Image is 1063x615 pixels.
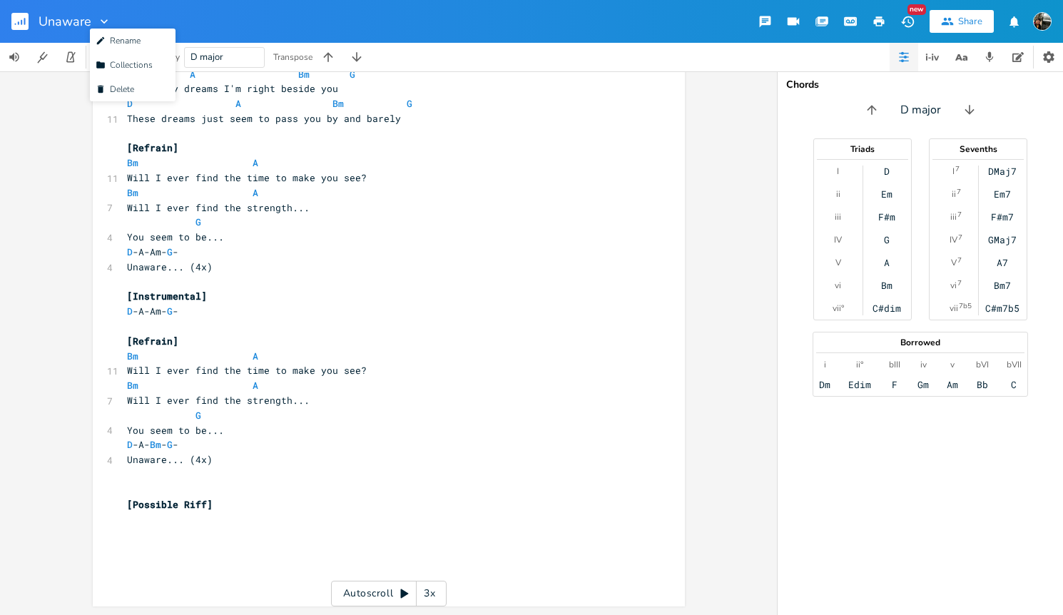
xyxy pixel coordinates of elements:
span: Unaware... (4x) [127,260,213,273]
span: [Refrain] [127,335,178,347]
div: v [950,359,955,370]
div: Bm [881,280,892,291]
span: A [253,186,258,199]
span: Will I ever find the time to make you see? [127,364,367,377]
div: Em7 [994,188,1011,200]
span: A [253,379,258,392]
span: [Instrumental] [127,290,207,303]
span: You seem to be... [127,230,224,243]
div: C [1011,379,1017,390]
div: Chords [786,80,1054,90]
sup: 7 [957,255,962,266]
div: F#m [878,211,895,223]
button: New [893,9,922,34]
div: Share [958,15,982,28]
div: iii [835,211,841,223]
span: Bm [332,97,344,110]
sup: 7 [955,163,960,175]
div: Triads [814,145,911,153]
div: F#m7 [991,211,1014,223]
sup: 7 [957,209,962,220]
span: -A-Am- - [127,245,178,258]
span: You seem to be... [127,424,224,437]
div: vii° [833,303,844,314]
span: Bm [298,68,310,81]
span: Bm [127,156,138,169]
sup: 7 [957,186,961,198]
span: D [127,97,133,110]
div: Gm [917,379,929,390]
div: G [884,234,890,245]
div: i [824,359,826,370]
sup: 7b5 [959,300,972,312]
div: ii° [856,359,863,370]
span: A [235,97,241,110]
div: Edim [848,379,871,390]
span: Will I ever find the strength... [127,394,310,407]
span: Bm [150,438,161,451]
span: Rename [96,36,141,46]
div: vi [835,280,841,291]
div: 3x [417,581,442,606]
span: Bm [127,350,138,362]
div: Bm7 [994,280,1011,291]
div: bVII [1007,359,1022,370]
span: A [190,68,195,81]
div: vii [950,303,958,314]
button: Share [930,10,994,33]
sup: 7 [957,278,962,289]
span: A [253,350,258,362]
div: IV [950,234,957,245]
div: I [837,166,839,177]
div: C#dim [873,303,901,314]
span: Delete [96,84,134,94]
div: V [951,257,957,268]
span: Collections [96,60,153,70]
div: C#m7b5 [985,303,1019,314]
span: G [350,68,355,81]
div: ii [952,188,956,200]
sup: 7 [958,232,962,243]
div: Transpose [273,53,312,61]
span: G [195,215,201,228]
div: iv [920,359,927,370]
div: Borrowed [813,338,1027,347]
span: -A-Am- - [127,305,178,317]
div: ii [836,188,840,200]
span: G [167,438,173,451]
span: G [167,305,173,317]
div: D [884,166,890,177]
span: D major [190,51,223,63]
span: Unaware [39,15,91,28]
span: [Possible Riff] [127,498,213,511]
div: I [952,166,955,177]
span: Unaware... (4x) [127,453,213,466]
div: A [884,257,890,268]
span: Will I ever find the strength... [127,201,310,214]
span: D major [900,102,941,118]
span: Bm [127,186,138,199]
div: IV [834,234,842,245]
div: bIII [889,359,900,370]
div: Autoscroll [331,581,447,606]
div: iii [950,211,957,223]
div: GMaj7 [988,234,1017,245]
span: G [167,245,173,258]
span: D [127,245,133,258]
div: A7 [997,257,1008,268]
div: Am [947,379,958,390]
span: Will I ever find the time to make you see? [127,171,367,184]
div: V [835,257,841,268]
span: A [253,156,258,169]
div: Bb [977,379,988,390]
span: And in my dreams I'm right beside you [127,82,338,95]
span: D [127,305,133,317]
div: DMaj7 [988,166,1017,177]
span: [Refrain] [127,141,178,154]
span: These dreams just seem to pass you by and barely [127,112,401,125]
div: Em [881,188,892,200]
span: Bm [127,379,138,392]
img: Michaell Bilon [1033,12,1052,31]
span: G [407,97,412,110]
span: -A- - - [127,438,178,451]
